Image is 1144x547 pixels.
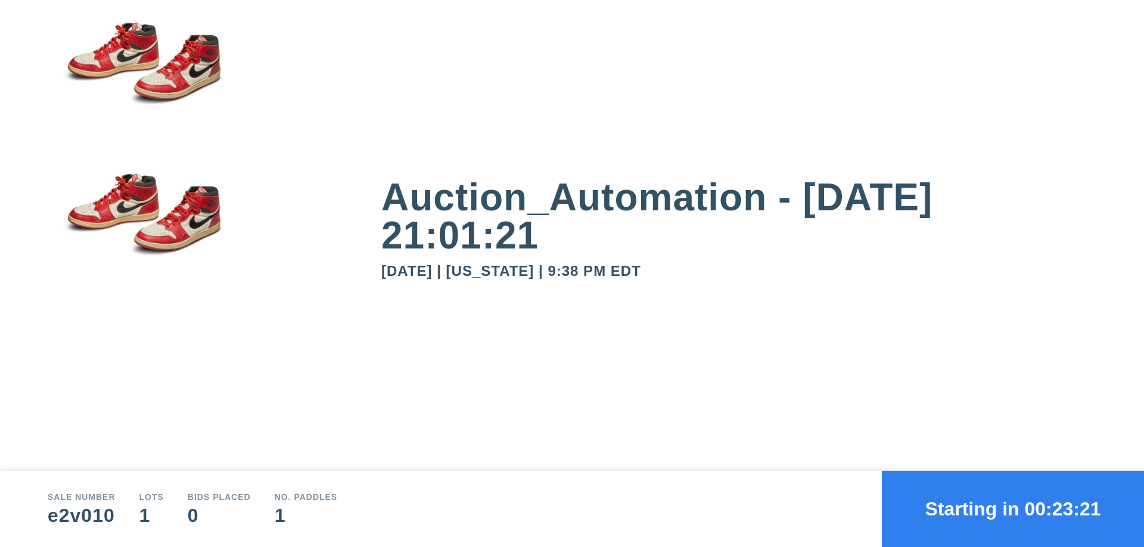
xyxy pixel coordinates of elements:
[48,493,116,501] div: Sale number
[381,264,1096,278] div: [DATE] | [US_STATE] | 9:38 PM EDT
[48,4,238,155] img: small
[381,178,1096,254] div: Auction_Automation - [DATE] 21:01:21
[882,471,1144,547] button: Starting in 00:23:21
[48,506,116,525] div: e2v010
[188,493,251,501] div: Bids Placed
[275,493,338,501] div: No. Paddles
[139,493,164,501] div: Lots
[139,506,164,525] div: 1
[188,506,251,525] div: 0
[275,506,338,525] div: 1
